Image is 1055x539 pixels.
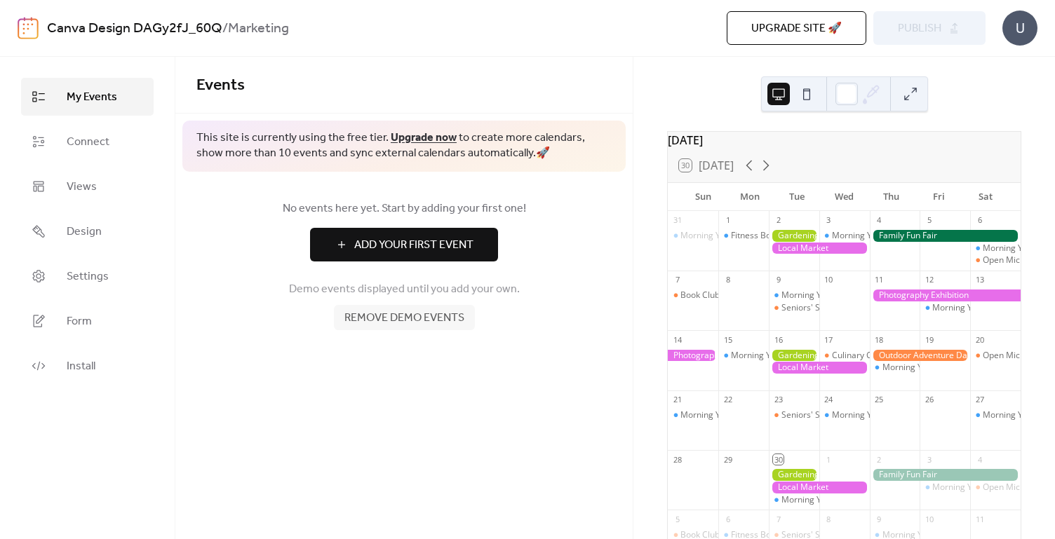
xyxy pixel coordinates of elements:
[868,183,915,211] div: Thu
[21,347,154,385] a: Install
[769,469,819,481] div: Gardening Workshop
[920,302,970,314] div: Morning Yoga Bliss
[196,200,612,217] span: No events here yet. Start by adding your first one!
[824,454,834,465] div: 1
[67,179,97,196] span: Views
[924,215,934,226] div: 5
[932,482,1007,493] div: Morning Yoga Bliss
[781,302,855,314] div: Seniors' Social Tea
[21,123,154,161] a: Connect
[354,237,473,254] span: Add Your First Event
[672,454,683,465] div: 28
[679,183,726,211] div: Sun
[924,514,934,524] div: 10
[718,230,769,242] div: Fitness Bootcamp
[970,350,1021,362] div: Open Mic Night
[21,78,154,116] a: My Events
[882,362,957,374] div: Morning Yoga Bliss
[769,289,819,301] div: Morning Yoga Bliss
[751,20,842,37] span: Upgrade site 🚀
[974,514,985,524] div: 11
[832,409,907,421] div: Morning Yoga Bliss
[773,215,784,226] div: 2
[680,409,755,421] div: Morning Yoga Bliss
[769,482,870,493] div: Local Market
[819,409,870,421] div: Morning Yoga Bliss
[723,395,733,405] div: 22
[731,350,806,362] div: Morning Yoga Bliss
[672,275,683,285] div: 7
[983,482,1043,493] div: Open Mic Night
[723,454,733,465] div: 29
[974,395,985,405] div: 27
[196,70,245,101] span: Events
[824,275,834,285] div: 10
[67,313,92,330] span: Form
[769,494,819,506] div: Morning Yoga Bliss
[769,230,819,242] div: Gardening Workshop
[672,215,683,226] div: 31
[924,334,934,345] div: 19
[21,257,154,295] a: Settings
[819,230,870,242] div: Morning Yoga Bliss
[924,395,934,405] div: 26
[824,215,834,226] div: 3
[870,289,1021,301] div: Photography Exhibition
[874,395,885,405] div: 25
[824,395,834,405] div: 24
[781,289,856,301] div: Morning Yoga Bliss
[769,409,819,421] div: Seniors' Social Tea
[924,275,934,285] div: 12
[680,230,755,242] div: Morning Yoga Bliss
[874,215,885,226] div: 4
[832,230,907,242] div: Morning Yoga Bliss
[67,358,95,375] span: Install
[228,15,289,42] b: Marketing
[196,228,612,261] a: Add Your First Event
[668,230,718,242] div: Morning Yoga Bliss
[18,17,39,39] img: logo
[1002,11,1037,46] div: U
[781,494,856,506] div: Morning Yoga Bliss
[874,454,885,465] div: 2
[773,334,784,345] div: 16
[344,310,464,327] span: Remove demo events
[196,130,612,162] span: This site is currently using the free tier. to create more calendars, show more than 10 events an...
[773,454,784,465] div: 30
[731,230,800,242] div: Fitness Bootcamp
[824,334,834,345] div: 17
[773,514,784,524] div: 7
[832,350,921,362] div: Culinary Cooking Class
[668,132,1021,149] div: [DATE]
[970,243,1021,254] div: Morning Yoga Bliss
[974,334,985,345] div: 20
[723,275,733,285] div: 8
[67,89,117,106] span: My Events
[67,134,109,151] span: Connect
[870,469,1021,481] div: Family Fun Fair
[920,482,970,493] div: Morning Yoga Bliss
[769,302,819,314] div: Seniors' Social Tea
[334,305,475,330] button: Remove demo events
[970,254,1021,266] div: Open Mic Night
[769,350,819,362] div: Gardening Workshop
[222,15,228,42] b: /
[781,409,855,421] div: Seniors' Social Tea
[47,15,222,42] a: Canva Design DAGy2fJ_60Q
[821,183,868,211] div: Wed
[915,183,962,211] div: Fri
[668,350,718,362] div: Photography Exhibition
[874,275,885,285] div: 11
[672,514,683,524] div: 5
[974,275,985,285] div: 13
[67,224,102,240] span: Design
[824,514,834,524] div: 8
[310,228,498,261] button: Add Your First Event
[391,127,457,149] a: Upgrade now
[289,281,520,298] span: Demo events displayed until you add your own.
[974,215,985,226] div: 6
[970,482,1021,493] div: Open Mic Night
[932,302,1007,314] div: Morning Yoga Bliss
[21,212,154,250] a: Design
[67,268,109,285] span: Settings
